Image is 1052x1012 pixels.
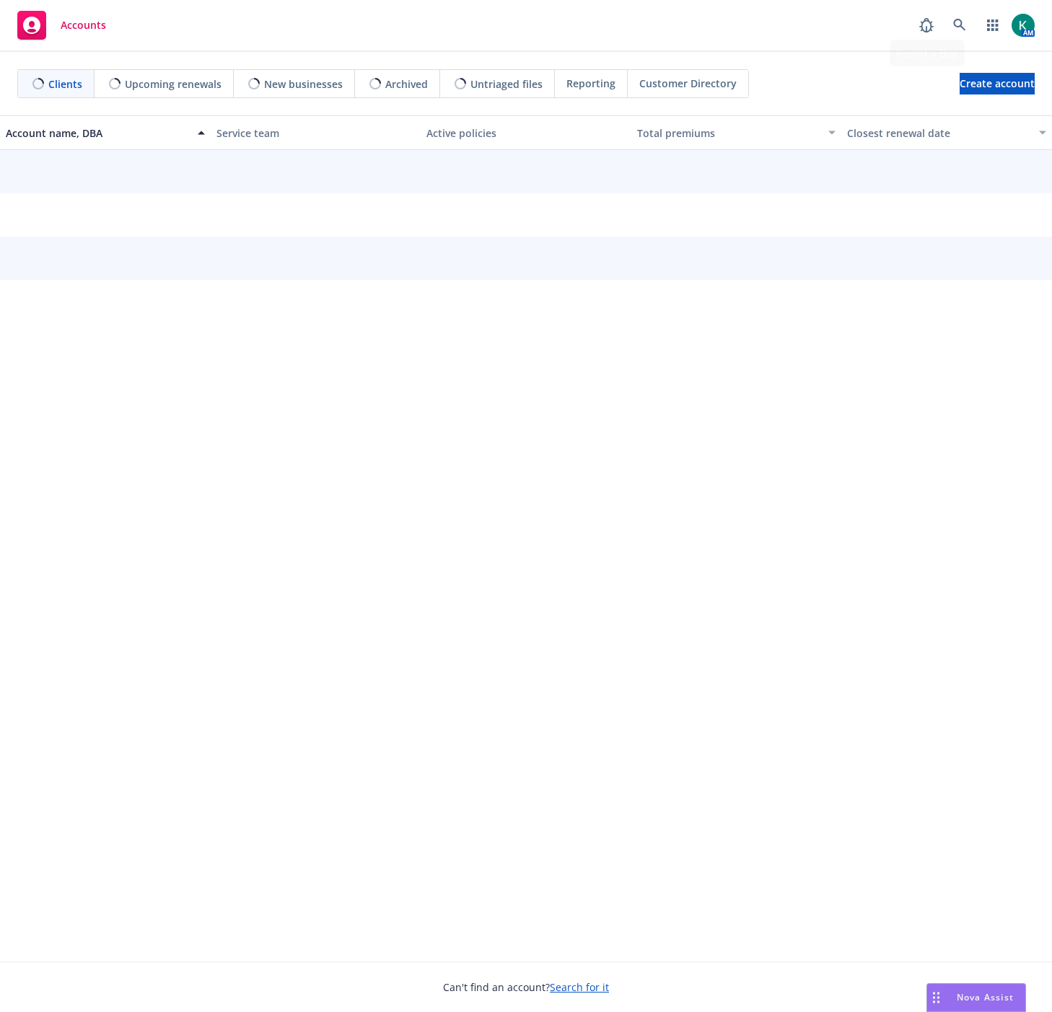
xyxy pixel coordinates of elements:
[470,76,543,92] span: Untriaged files
[1012,14,1035,37] img: photo
[945,11,974,40] a: Search
[426,126,626,141] div: Active policies
[61,19,106,31] span: Accounts
[566,76,615,91] span: Reporting
[125,76,222,92] span: Upcoming renewals
[264,76,343,92] span: New businesses
[421,115,631,150] button: Active policies
[6,126,189,141] div: Account name, DBA
[48,76,82,92] span: Clients
[12,5,112,45] a: Accounts
[978,11,1007,40] a: Switch app
[957,991,1014,1003] span: Nova Assist
[912,11,941,40] a: Report a Bug
[631,115,842,150] button: Total premiums
[216,126,416,141] div: Service team
[443,980,609,995] span: Can't find an account?
[847,126,1030,141] div: Closest renewal date
[550,980,609,994] a: Search for it
[927,984,945,1011] div: Drag to move
[960,73,1035,94] a: Create account
[841,115,1052,150] button: Closest renewal date
[926,983,1026,1012] button: Nova Assist
[211,115,421,150] button: Service team
[960,70,1035,97] span: Create account
[637,126,820,141] div: Total premiums
[385,76,428,92] span: Archived
[639,76,737,91] span: Customer Directory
